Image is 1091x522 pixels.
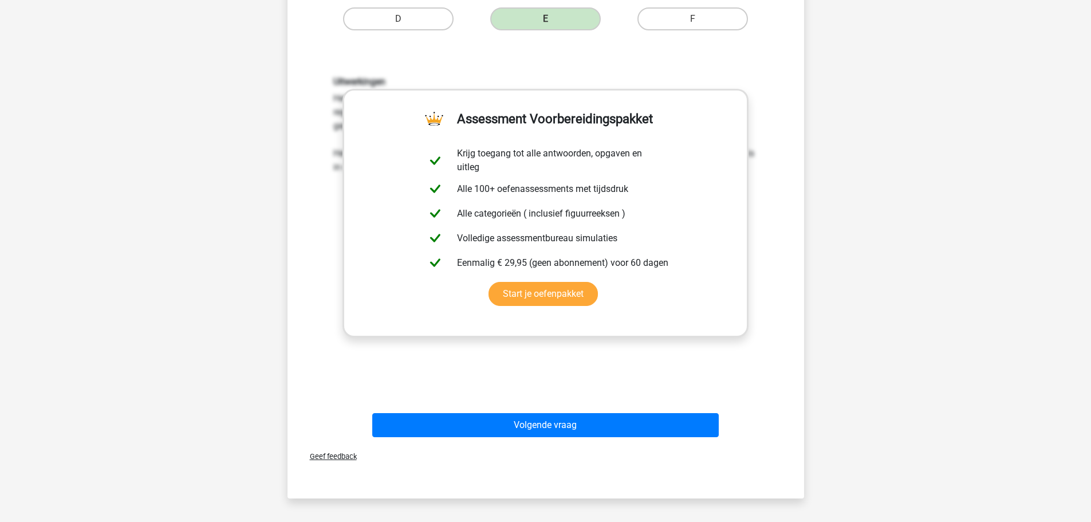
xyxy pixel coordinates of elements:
a: Start je oefenpakket [489,282,598,306]
h6: Uitwerkingen [333,76,758,87]
button: Volgende vraag [372,413,719,437]
span: Geef feedback [301,452,357,461]
label: D [343,7,454,30]
label: E [490,7,601,30]
div: Het gaat in deze opgave om een statische reeks. Dit betekent dat niet gezocht moet worden naar ee... [325,76,767,174]
label: F [637,7,748,30]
